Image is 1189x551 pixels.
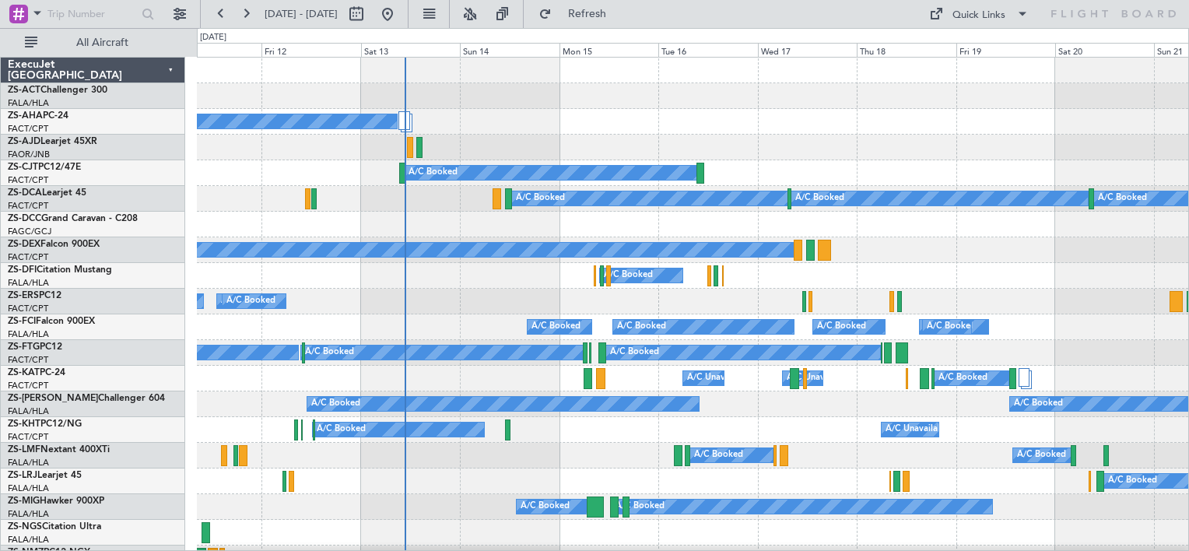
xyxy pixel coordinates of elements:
[8,394,98,403] span: ZS-[PERSON_NAME]
[8,188,86,198] a: ZS-DCALearjet 45
[694,444,743,467] div: A/C Booked
[226,290,275,313] div: A/C Booked
[8,265,112,275] a: ZS-DFICitation Mustang
[1055,43,1154,57] div: Sat 20
[8,200,48,212] a: FACT/CPT
[8,471,37,480] span: ZS-LRJ
[8,508,49,520] a: FALA/HLA
[531,315,580,339] div: A/C Booked
[817,315,866,339] div: A/C Booked
[8,522,42,532] span: ZS-NGS
[8,342,62,352] a: ZS-FTGPC12
[617,315,666,339] div: A/C Booked
[1098,187,1147,210] div: A/C Booked
[8,111,68,121] a: ZS-AHAPC-24
[261,43,360,57] div: Fri 12
[658,43,757,57] div: Tue 16
[956,43,1055,57] div: Fri 19
[8,497,40,506] span: ZS-MIG
[687,367,752,390] div: A/C Unavailable
[8,405,49,417] a: FALA/HLA
[8,86,40,95] span: ZS-ACT
[531,2,625,26] button: Refresh
[305,341,354,364] div: A/C Booked
[8,149,50,160] a: FAOR/JNB
[409,161,458,184] div: A/C Booked
[8,419,82,429] a: ZS-KHTPC12/NG
[17,30,169,55] button: All Aircraft
[927,315,976,339] div: A/C Booked
[8,483,49,494] a: FALA/HLA
[8,291,39,300] span: ZS-ERS
[311,392,360,416] div: A/C Booked
[8,214,41,223] span: ZS-DCC
[938,367,987,390] div: A/C Booked
[8,342,40,352] span: ZS-FTG
[8,522,101,532] a: ZS-NGSCitation Ultra
[8,354,48,366] a: FACT/CPT
[8,137,97,146] a: ZS-AJDLearjet 45XR
[40,37,164,48] span: All Aircraft
[921,2,1036,26] button: Quick Links
[8,163,81,172] a: ZS-CJTPC12/47E
[8,445,40,454] span: ZS-LMF
[200,31,226,44] div: [DATE]
[8,445,110,454] a: ZS-LMFNextant 400XTi
[8,163,38,172] span: ZS-CJT
[8,240,40,249] span: ZS-DEX
[1017,444,1066,467] div: A/C Booked
[857,43,956,57] div: Thu 18
[8,97,49,109] a: FALA/HLA
[521,495,570,518] div: A/C Booked
[8,419,40,429] span: ZS-KHT
[610,341,659,364] div: A/C Booked
[361,43,460,57] div: Sat 13
[559,43,658,57] div: Mon 15
[460,43,559,57] div: Sun 14
[616,495,665,518] div: A/C Booked
[516,187,565,210] div: A/C Booked
[8,291,61,300] a: ZS-ERSPC12
[952,8,1005,23] div: Quick Links
[8,380,48,391] a: FACT/CPT
[8,303,48,314] a: FACT/CPT
[317,418,366,441] div: A/C Booked
[8,86,107,95] a: ZS-ACTChallenger 300
[8,111,43,121] span: ZS-AHA
[8,317,95,326] a: ZS-FCIFalcon 900EX
[8,534,49,546] a: FALA/HLA
[886,418,950,441] div: A/C Unavailable
[1014,392,1063,416] div: A/C Booked
[8,497,104,506] a: ZS-MIGHawker 900XP
[8,471,82,480] a: ZS-LRJLearjet 45
[604,264,653,287] div: A/C Booked
[795,187,844,210] div: A/C Booked
[555,9,620,19] span: Refresh
[8,277,49,289] a: FALA/HLA
[1108,469,1157,493] div: A/C Booked
[8,431,48,443] a: FACT/CPT
[8,174,48,186] a: FACT/CPT
[758,43,857,57] div: Wed 17
[8,457,49,469] a: FALA/HLA
[8,123,48,135] a: FACT/CPT
[8,240,100,249] a: ZS-DEXFalcon 900EX
[163,43,261,57] div: Thu 11
[8,368,40,377] span: ZS-KAT
[8,137,40,146] span: ZS-AJD
[8,265,37,275] span: ZS-DFI
[8,394,165,403] a: ZS-[PERSON_NAME]Challenger 604
[8,188,42,198] span: ZS-DCA
[265,7,338,21] span: [DATE] - [DATE]
[8,317,36,326] span: ZS-FCI
[8,328,49,340] a: FALA/HLA
[787,367,851,390] div: A/C Unavailable
[8,368,65,377] a: ZS-KATPC-24
[8,226,51,237] a: FAGC/GCJ
[47,2,137,26] input: Trip Number
[8,214,138,223] a: ZS-DCCGrand Caravan - C208
[8,251,48,263] a: FACT/CPT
